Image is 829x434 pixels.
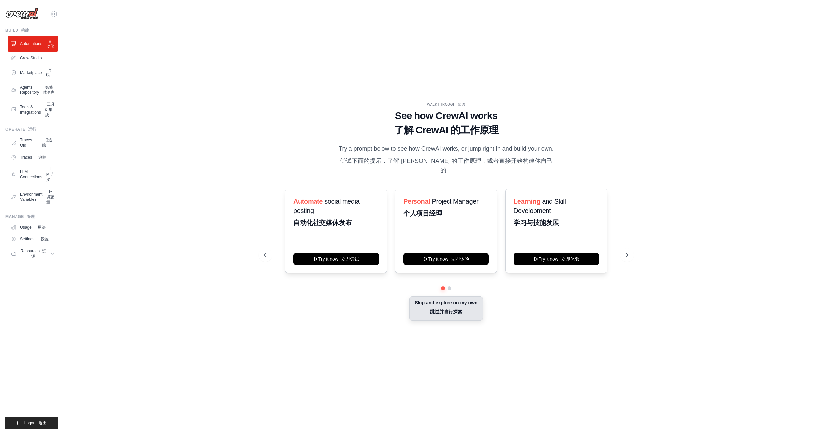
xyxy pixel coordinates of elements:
[293,253,379,265] button: Try it now 立即尝试
[46,167,54,182] font: LLM 连接
[394,125,499,135] font: 了解 CrewAI 的工作原理
[335,144,557,178] p: Try a prompt below to see how CrewAI works, or jump right in and build your own.
[796,402,829,434] iframe: Chat Widget
[8,234,58,244] a: Settings 设置
[27,214,35,219] font: 管理
[451,256,469,262] font: 立即体验
[430,309,462,314] font: 跳过并自行探索
[264,102,628,107] div: WALKTHROUGH
[45,102,55,117] font: 工具 & 集成
[403,198,430,205] span: Personal
[38,225,46,230] font: 用法
[5,127,58,132] div: Operate
[8,186,58,207] a: Environment Variables 环境变量
[514,198,566,214] span: and Skill Development
[403,253,489,265] button: Try it now 立即体验
[403,210,442,217] font: 个人项目经理
[293,198,360,214] span: social media posting
[8,246,58,262] button: Resources 资源
[24,420,47,426] span: Logout
[514,198,540,205] span: Learning
[39,421,47,425] font: 退出
[8,222,58,233] a: Usage 用法
[21,28,29,33] font: 构建
[28,127,36,132] font: 运行
[46,68,52,78] font: 市场
[46,39,54,49] font: 自动化
[796,402,829,434] div: 聊天小组件
[8,53,58,63] a: Crew Studio
[38,155,46,160] font: 追踪
[42,138,52,148] font: 旧追踪
[8,164,58,185] a: LLM Connections LLM 连接
[46,189,54,204] font: 环境变量
[8,65,58,81] a: Marketplace 市场
[5,417,58,429] button: Logout 退出
[514,219,559,226] font: 学习与技能发展
[20,248,46,259] span: Resources
[409,296,483,321] button: Skip and explore on my own跳过并自行探索
[8,152,58,163] a: Traces 追踪
[43,85,55,95] font: 智能体仓库
[8,36,58,52] a: Automations 自动化
[5,28,58,33] div: Build
[41,237,49,241] font: 设置
[5,214,58,219] div: Manage
[293,198,323,205] span: Automate
[5,8,38,20] img: Logo
[293,219,351,226] font: 自动化社交媒体发布
[561,256,579,262] font: 立即体验
[8,99,58,120] a: Tools & Integrations 工具 & 集成
[8,82,58,98] a: Agents Repository 智能体仓库
[8,135,58,151] a: Traces Old 旧追踪
[432,198,479,205] span: Project Manager
[264,110,628,139] h1: See how CrewAI works
[514,253,599,265] button: Try it now 立即体验
[341,256,359,262] font: 立即尝试
[340,158,552,174] font: 尝试下面的提示，了解 [PERSON_NAME] 的工作原理，或者直接开始构建你自己的。
[458,103,465,106] font: 演练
